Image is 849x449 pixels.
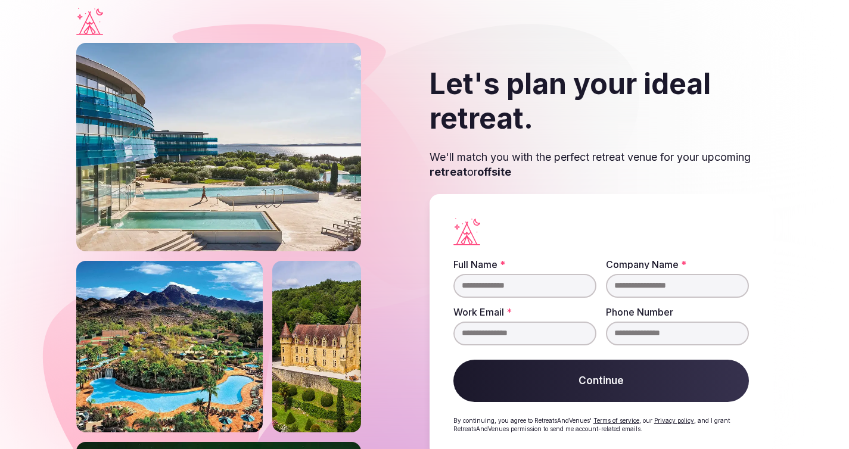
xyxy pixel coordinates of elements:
img: Falkensteiner outdoor resort with pools [76,43,361,251]
label: Work Email [453,307,596,317]
label: Phone Number [606,307,749,317]
a: Visit the homepage [76,8,103,35]
strong: offsite [477,166,511,178]
img: Castle on a slope [272,261,361,432]
label: Company Name [606,260,749,269]
strong: retreat [430,166,467,178]
p: We'll match you with the perfect retreat venue for your upcoming or [430,149,773,179]
a: Terms of service [593,417,639,424]
button: Continue [453,360,749,403]
img: Phoenix river ranch resort [76,261,263,432]
p: By continuing, you agree to RetreatsAndVenues' , our , and I grant RetreatsAndVenues permission t... [453,416,749,433]
label: Full Name [453,260,596,269]
a: Privacy policy [654,417,694,424]
h2: Let's plan your ideal retreat. [430,67,773,135]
